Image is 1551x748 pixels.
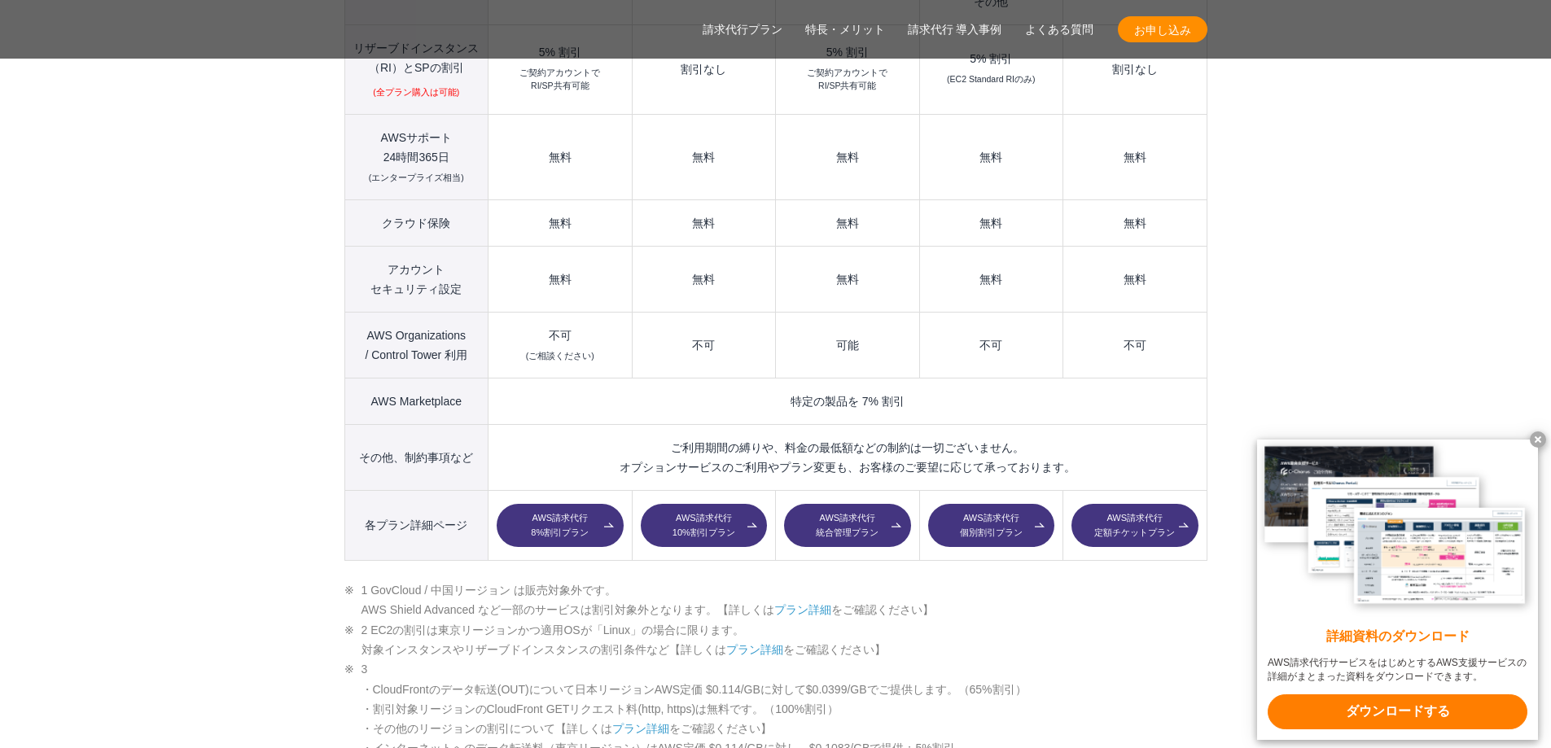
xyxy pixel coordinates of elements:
x-t: AWS請求代行サービスをはじめとするAWS支援サービスの詳細がまとまった資料をダウンロードできます。 [1268,656,1527,684]
th: その他、制約事項など [344,424,489,490]
td: 割引なし [632,25,775,115]
small: (EC2 Standard RIのみ) [947,73,1035,86]
td: 無料 [776,114,919,199]
a: プラン詳細 [774,603,831,616]
td: 無料 [1063,246,1207,312]
td: 無料 [776,246,919,312]
td: 無料 [632,199,775,246]
td: 特定の製品を 7% 割引 [489,378,1207,424]
div: 5% 割引 [784,46,910,58]
td: 無料 [919,114,1062,199]
td: 無料 [919,199,1062,246]
th: AWS Marketplace [344,378,489,424]
td: 無料 [919,246,1062,312]
th: リザーブドインスタンス （RI）とSPの割引 [344,25,489,115]
th: 各プラン詳細ページ [344,490,489,561]
th: AWS Organizations / Control Tower 利用 [344,312,489,378]
div: 5% 割引 [928,53,1054,64]
td: 無料 [489,246,632,312]
a: プラン詳細 [612,722,669,735]
a: 特長・メリット [805,21,885,38]
td: 無料 [489,114,632,199]
a: よくある質問 [1025,21,1093,38]
th: アカウント セキュリティ設定 [344,246,489,312]
a: 詳細資料のダウンロード AWS請求代行サービスをはじめとするAWS支援サービスの詳細がまとまった資料をダウンロードできます。 ダウンロードする [1257,440,1538,740]
td: 割引なし [1063,25,1207,115]
x-t: 詳細資料のダウンロード [1268,628,1527,646]
td: 無料 [489,199,632,246]
a: AWS請求代行8%割引プラン [497,504,623,548]
td: ご利用期間の縛りや、料金の最低額などの制約は一切ございません。 オプションサービスのご利用やプラン変更も、お客様のご要望に応じて承っております。 [489,424,1207,490]
small: (全プラン購入は可能) [373,86,459,99]
li: 1 GovCloud / 中国リージョン は販売対象外です。 AWS Shield Advanced など一部のサービスは割引対象外となります。【詳しくは をご確認ください】 [344,580,1207,620]
small: ご契約アカウントで RI/SP共有可能 [519,67,600,93]
td: 無料 [1063,114,1207,199]
a: AWS請求代行定額チケットプラン [1071,504,1198,548]
small: (エンタープライズ相当) [369,173,464,182]
x-t: ダウンロードする [1268,694,1527,729]
td: 不可 [919,312,1062,378]
td: 無料 [632,114,775,199]
th: クラウド保険 [344,199,489,246]
td: 不可 [1063,312,1207,378]
a: AWS請求代行10%割引プラン [641,504,767,548]
th: AWSサポート 24時間365日 [344,114,489,199]
a: AWS請求代行統合管理プラン [784,504,910,548]
a: プラン詳細 [726,643,783,656]
a: AWS請求代行個別割引プラン [928,504,1054,548]
td: 不可 [489,312,632,378]
span: お申し込み [1118,21,1207,38]
li: 2 EC2の割引は東京リージョンかつ適用OSが「Linux」の場合に限ります。 対象インスタンスやリザーブドインスタンスの割引条件など【詳しくは をご確認ください】 [344,620,1207,660]
td: 無料 [1063,199,1207,246]
td: 無料 [632,246,775,312]
td: 可能 [776,312,919,378]
a: 請求代行プラン [703,21,782,38]
td: 不可 [632,312,775,378]
a: 請求代行 導入事例 [908,21,1002,38]
div: 5% 割引 [497,46,623,58]
small: (ご相談ください) [526,351,594,361]
small: ご契約アカウントで RI/SP共有可能 [807,67,887,93]
a: お申し込み [1118,16,1207,42]
td: 無料 [776,199,919,246]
